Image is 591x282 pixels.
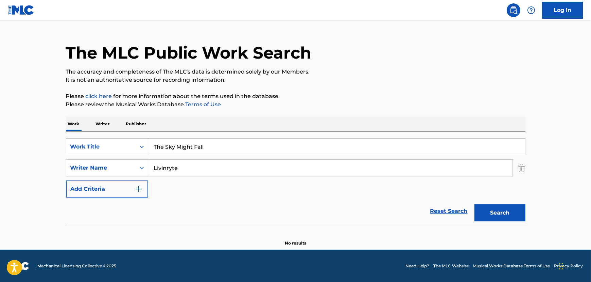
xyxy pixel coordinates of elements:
a: The MLC Website [433,263,469,269]
iframe: Chat Widget [557,249,591,282]
div: Help [524,3,538,17]
img: Delete Criterion [518,159,525,176]
div: Drag [559,256,563,277]
img: 9d2ae6d4665cec9f34b9.svg [135,185,143,193]
p: Writer [94,117,112,131]
p: It is not an authoritative source for recording information. [66,76,525,84]
div: Writer Name [70,164,132,172]
p: The accuracy and completeness of The MLC's data is determined solely by our Members. [66,68,525,76]
a: Musical Works Database Terms of Use [473,263,550,269]
form: Search Form [66,138,525,225]
img: logo [8,262,29,270]
a: Reset Search [427,204,471,219]
p: No results [285,232,306,246]
a: Log In [542,2,583,19]
button: Search [474,204,525,221]
a: click here [86,93,112,99]
span: Mechanical Licensing Collective © 2025 [37,263,116,269]
a: Privacy Policy [554,263,583,269]
a: Public Search [507,3,520,17]
div: Work Title [70,143,132,151]
h1: The MLC Public Work Search [66,43,312,63]
p: Work [66,117,82,131]
p: Please for more information about the terms used in the database. [66,92,525,100]
p: Please review the Musical Works Database [66,100,525,109]
p: Publisher [124,117,149,131]
a: Terms of Use [184,101,221,108]
a: Need Help? [405,263,429,269]
img: search [509,6,518,14]
button: Add Criteria [66,181,148,198]
img: help [527,6,535,14]
img: MLC Logo [8,5,34,15]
